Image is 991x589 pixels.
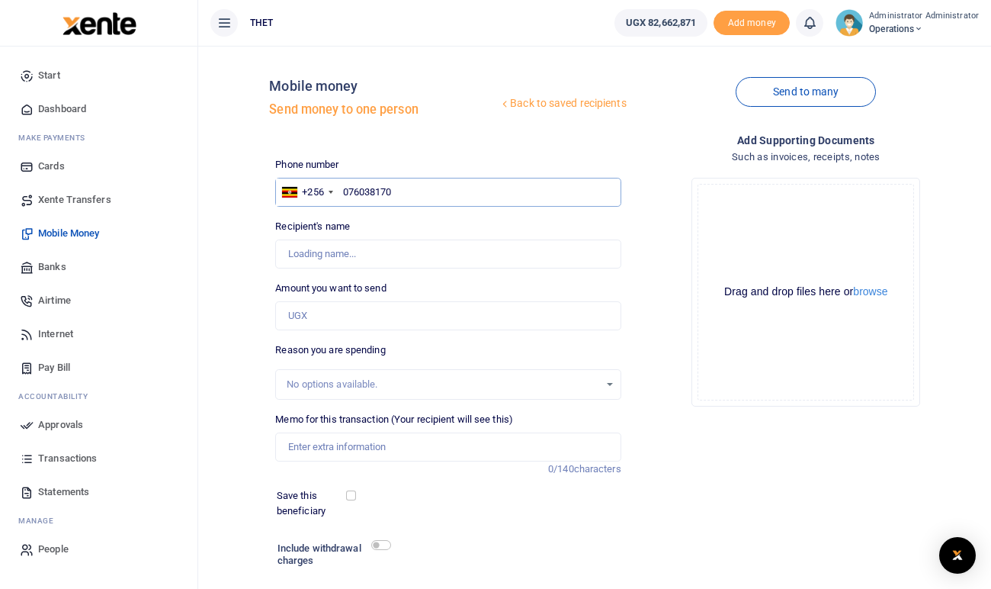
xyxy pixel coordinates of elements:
a: Add money [714,16,790,27]
h6: Include withdrawal charges [277,542,384,566]
span: Statements [38,484,89,500]
span: Start [38,68,60,83]
a: People [12,533,185,566]
span: ake Payments [26,134,85,142]
span: Transactions [38,451,97,466]
li: Wallet ballance [608,9,714,37]
div: +256 [302,185,323,200]
label: Save this beneficiary [277,488,348,518]
span: People [38,542,69,557]
a: Approvals [12,408,185,442]
li: Ac [12,385,185,408]
label: Memo for this transaction (Your recipient will see this) [275,412,513,427]
a: Statements [12,475,185,509]
div: Open Intercom Messenger [939,537,976,574]
a: Dashboard [12,92,185,126]
a: UGX 82,662,871 [614,9,707,37]
div: Uganda: +256 [276,179,337,206]
input: Enter extra information [275,433,621,462]
input: Enter phone number [275,178,621,207]
a: Internet [12,317,185,351]
span: THET [244,16,279,30]
span: Add money [714,11,790,36]
span: Cards [38,159,65,174]
span: countability [30,392,88,401]
h5: Send money to one person [269,102,499,117]
label: Phone number [275,157,338,172]
label: Recipient's name [275,219,350,234]
a: Pay Bill [12,351,185,385]
a: Xente Transfers [12,183,185,217]
img: profile-user [835,9,863,37]
div: File Uploader [691,178,920,407]
a: Banks [12,250,185,284]
label: Amount you want to send [275,281,386,296]
span: Operations [869,22,979,36]
a: Back to saved recipients [499,90,627,117]
li: Toup your wallet [714,11,790,36]
div: Drag and drop files here or [698,285,913,299]
span: Xente Transfers [38,192,111,208]
span: Banks [38,259,66,275]
span: Approvals [38,417,83,433]
span: characters [574,463,621,475]
li: M [12,509,185,533]
a: Transactions [12,442,185,475]
a: logo-small logo-large logo-large [61,17,136,28]
a: Start [12,59,185,92]
label: Reason you are spending [275,343,385,358]
li: M [12,126,185,150]
a: Send to many [736,77,876,107]
span: UGX 82,662,871 [626,15,696,31]
span: Internet [38,327,73,342]
a: Airtime [12,284,185,317]
button: browse [853,286,887,297]
span: anage [26,517,54,525]
span: Airtime [38,293,71,308]
span: Dashboard [38,101,86,117]
a: Cards [12,150,185,183]
input: Loading name... [275,240,621,269]
a: profile-user Administrator Administrator Operations [835,9,979,37]
h4: Mobile money [269,78,499,95]
span: Mobile Money [38,226,99,241]
img: logo-large [63,12,136,35]
div: No options available. [287,377,598,392]
h4: Add supporting Documents [633,132,979,149]
small: Administrator Administrator [869,10,979,23]
h4: Such as invoices, receipts, notes [633,149,979,166]
a: Mobile Money [12,217,185,250]
input: UGX [275,301,621,330]
span: 0/140 [548,463,574,475]
span: Pay Bill [38,360,70,375]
